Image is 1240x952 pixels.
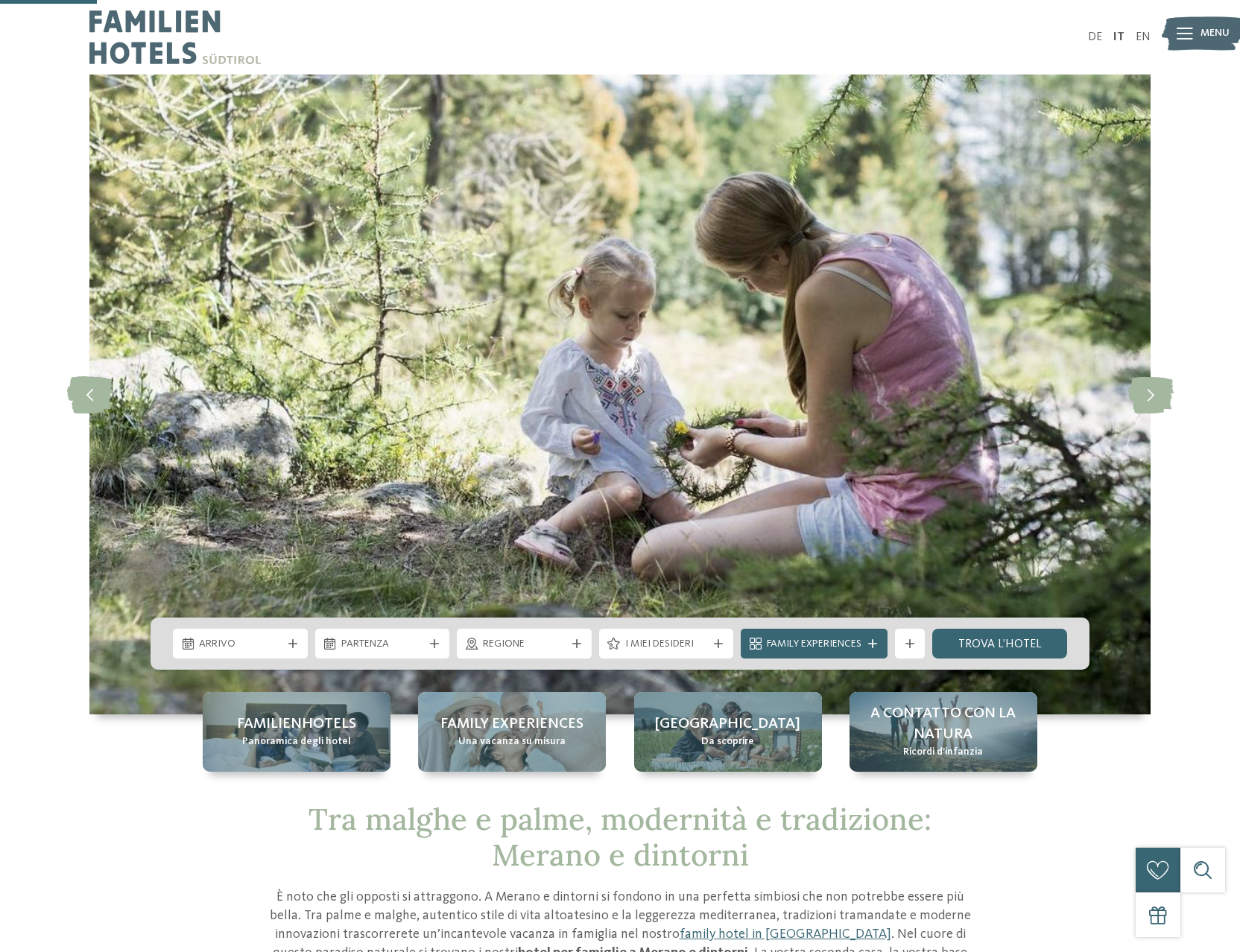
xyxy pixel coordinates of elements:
[309,800,931,874] span: Tra malghe e palme, modernità e tradizione: Merano e dintorni
[701,734,754,749] span: Da scoprire
[1088,31,1102,43] a: DE
[634,692,822,772] a: Family hotel a Merano: varietà allo stato puro! [GEOGRAPHIC_DATA] Da scoprire
[458,734,566,749] span: Una vacanza su misura
[850,692,1037,772] a: Family hotel a Merano: varietà allo stato puro! A contatto con la natura Ricordi d’infanzia
[203,692,390,772] a: Family hotel a Merano: varietà allo stato puro! Familienhotels Panoramica degli hotel
[1201,26,1230,41] span: Menu
[1113,31,1124,43] a: IT
[625,637,708,652] span: I miei desideri
[903,745,983,760] span: Ricordi d’infanzia
[199,637,282,652] span: Arrivo
[237,714,356,734] span: Familienhotels
[440,714,583,734] span: Family experiences
[483,637,566,652] span: Regione
[655,714,800,734] span: [GEOGRAPHIC_DATA]
[767,637,861,652] span: Family Experiences
[242,734,351,749] span: Panoramica degli hotel
[1136,31,1151,43] a: EN
[89,74,1151,714] img: Family hotel a Merano: varietà allo stato puro!
[680,927,891,941] a: family hotel in [GEOGRAPHIC_DATA]
[418,692,606,772] a: Family hotel a Merano: varietà allo stato puro! Family experiences Una vacanza su misura
[341,637,424,652] span: Partenza
[864,703,1022,745] span: A contatto con la natura
[932,629,1067,659] a: trova l’hotel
